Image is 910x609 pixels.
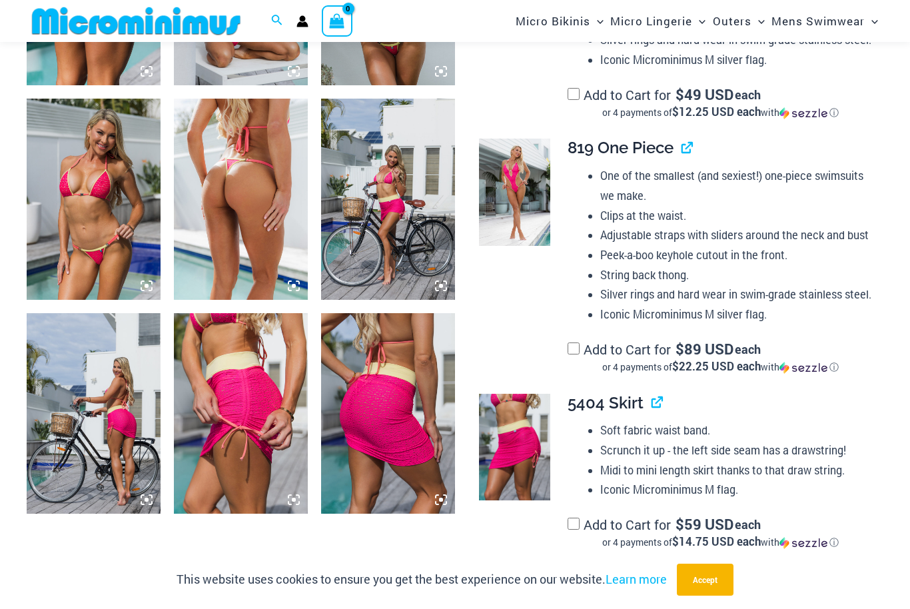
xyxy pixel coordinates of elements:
img: Bubble Mesh Highlight Pink 309 Top 469 Thong [27,99,161,299]
span: $ [676,85,684,104]
a: Search icon link [271,13,283,30]
label: Add to Cart for [568,516,873,549]
a: View Shopping Cart, empty [322,5,352,36]
button: Accept [677,564,733,596]
label: Add to Cart for [568,340,873,374]
img: Bubble Mesh Highlight Pink 309 Top 5404 Skirt [321,313,455,514]
li: String back thong. [600,265,873,285]
a: Learn more [606,571,667,587]
img: Bubble Mesh Highlight Pink 309 Top 5404 Skirt [321,99,455,299]
span: Micro Lingerie [610,4,692,38]
span: Menu Toggle [590,4,604,38]
span: 59 USD [676,518,733,531]
span: each [735,88,761,101]
span: Micro Bikinis [516,4,590,38]
img: Sezzle [779,362,827,374]
label: Add to Cart for [568,86,873,119]
input: Add to Cart for$49 USD eachor 4 payments of$12.25 USD eachwithSezzle Click to learn more about Se... [568,88,580,100]
span: $ [676,339,684,358]
li: Soft fabric waist band. [600,420,873,440]
span: 49 USD [676,88,733,101]
img: Sezzle [779,107,827,119]
input: Add to Cart for$59 USD eachor 4 payments of$14.75 USD eachwithSezzle Click to learn more about Se... [568,518,580,530]
input: Add to Cart for$89 USD eachor 4 payments of$22.25 USD eachwithSezzle Click to learn more about Se... [568,342,580,354]
div: or 4 payments of with [568,536,873,549]
span: Menu Toggle [751,4,765,38]
div: or 4 payments of$22.25 USD eachwithSezzle Click to learn more about Sezzle [568,360,873,374]
span: Outers [713,4,751,38]
span: each [735,342,761,356]
span: 819 One Piece [568,138,674,157]
li: Silver rings and hard wear in swim-grade stainless steel. [600,285,873,304]
img: Bubble Mesh Highlight Pink 469 Thong [174,99,308,299]
div: or 4 payments of with [568,360,873,374]
li: Iconic Microminimus M silver flag. [600,50,873,70]
span: Menu Toggle [865,4,878,38]
li: Clips at the waist. [600,206,873,226]
nav: Site Navigation [510,2,883,40]
p: This website uses cookies to ensure you get the best experience on our website. [177,570,667,590]
img: MM SHOP LOGO FLAT [27,6,246,36]
a: Micro BikinisMenu ToggleMenu Toggle [512,4,607,38]
span: $ [676,514,684,534]
div: or 4 payments of$12.25 USD eachwithSezzle Click to learn more about Sezzle [568,106,873,119]
li: One of the smallest (and sexiest!) one-piece swimsuits we make. [600,166,873,205]
a: Mens SwimwearMenu ToggleMenu Toggle [768,4,881,38]
a: Account icon link [296,15,308,27]
span: Mens Swimwear [771,4,865,38]
img: Bubble Mesh Highlight Pink 309 Top 5404 Skirt [27,313,161,514]
span: each [735,518,761,531]
img: Sezzle [779,537,827,549]
img: Bubble Mesh Highlight Pink 309 Top 5404 Skirt [479,394,550,501]
span: $14.75 USD each [672,534,761,549]
a: OutersMenu ToggleMenu Toggle [709,4,768,38]
div: or 4 payments of with [568,106,873,119]
img: Bubble Mesh Highlight Pink 819 One Piece [479,139,550,246]
span: Menu Toggle [692,4,705,38]
li: Iconic Microminimus M silver flag. [600,304,873,324]
li: Iconic Microminimus M flag. [600,480,873,500]
span: 89 USD [676,342,733,356]
span: $22.25 USD each [672,358,761,374]
span: $12.25 USD each [672,104,761,119]
img: Bubble Mesh Highlight Pink 309 Top 5404 Skirt [174,313,308,514]
li: Midi to mini length skirt thanks to that draw string. [600,460,873,480]
a: Micro LingerieMenu ToggleMenu Toggle [607,4,709,38]
li: Scrunch it up - the left side seam has a drawstring! [600,440,873,460]
span: 5404 Skirt [568,393,644,412]
li: Peek-a-boo keyhole cutout in the front. [600,245,873,265]
div: or 4 payments of$14.75 USD eachwithSezzle Click to learn more about Sezzle [568,536,873,549]
li: Adjustable straps with sliders around the neck and bust [600,225,873,245]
